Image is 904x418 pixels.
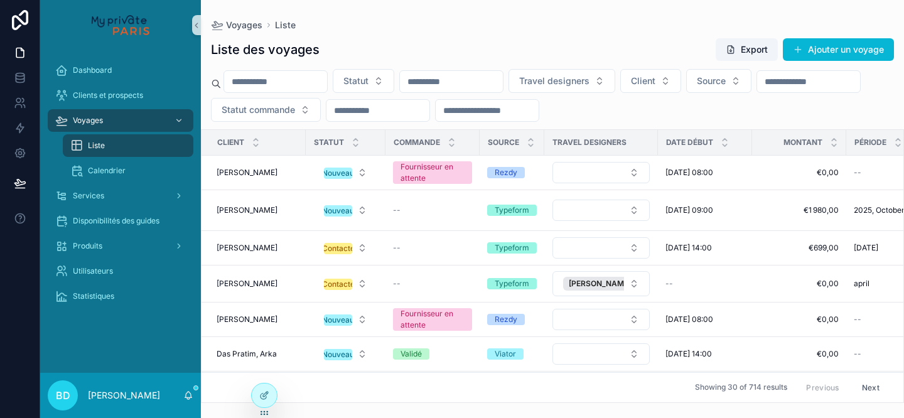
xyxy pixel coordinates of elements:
span: [PERSON_NAME] [217,314,277,324]
span: Showing 30 of 714 results [695,383,787,393]
a: [PERSON_NAME] [217,243,298,253]
span: [DATE] 08:00 [665,314,713,324]
div: Validé [401,348,422,360]
a: [DATE] 14:00 [665,243,745,253]
a: Select Button [313,161,378,185]
a: Select Button [313,342,378,366]
button: Select Button [314,343,377,365]
a: -- [393,279,472,289]
button: Select Button [552,343,650,365]
a: Select Button [552,199,650,222]
span: Client [217,137,244,147]
button: Select Button [552,200,650,221]
span: [DATE] 14:00 [665,349,712,359]
a: €0,00 [760,168,839,178]
a: [PERSON_NAME] [217,314,298,324]
button: Select Button [552,237,650,259]
div: Fournisseur en attente [401,308,465,331]
a: Validé [393,348,472,360]
span: -- [854,168,861,178]
a: [DATE] 08:00 [665,314,745,324]
button: Select Button [314,272,377,295]
span: Statut commande [222,104,295,116]
button: Select Button [314,237,377,259]
span: Das Pratim, Arka [217,349,277,359]
a: Rezdy [487,167,537,178]
a: Select Button [552,308,650,331]
button: Select Button [211,98,321,122]
button: Select Button [686,69,751,93]
a: Voyages [48,109,193,132]
span: [PERSON_NAME] [217,279,277,289]
div: Rezdy [495,314,517,325]
span: BD [56,388,70,403]
span: [DATE] 14:00 [665,243,712,253]
a: Das Pratim, Arka [217,349,298,359]
div: Fournisseur en attente [401,161,465,184]
span: Services [73,191,104,201]
span: Commande [394,137,440,147]
button: Select Button [314,199,377,222]
a: Calendrier [63,159,193,182]
a: [DATE] 09:00 [665,205,745,215]
a: Dashboard [48,59,193,82]
span: Calendrier [88,166,126,176]
a: €1 980,00 [760,205,839,215]
span: -- [393,205,401,215]
a: [DATE] 14:00 [665,349,745,359]
span: Utilisateurs [73,266,113,276]
a: Liste [275,19,296,31]
span: [DATE] 09:00 [665,205,713,215]
span: [PERSON_NAME] [217,168,277,178]
a: [DATE] 08:00 [665,168,745,178]
span: -- [854,314,861,324]
a: €699,00 [760,243,839,253]
button: Export [716,38,778,61]
img: App logo [92,15,149,35]
a: Select Button [313,198,378,222]
span: april [854,279,869,289]
span: Travel designers [519,75,589,87]
a: €0,00 [760,279,839,289]
a: Liste [63,134,193,157]
button: Select Button [333,69,394,93]
button: Select Button [508,69,615,93]
a: €0,00 [760,349,839,359]
div: Contacté [322,243,355,254]
a: Viator [487,348,537,360]
a: Statistiques [48,285,193,308]
span: Liste [88,141,105,151]
span: -- [854,349,861,359]
button: Select Button [552,309,650,330]
a: Fournisseur en attente [393,308,472,331]
span: Dashboard [73,65,112,75]
button: Select Button [552,271,650,296]
span: €0,00 [760,314,839,324]
span: -- [393,279,401,289]
a: Voyages [211,19,262,31]
div: Rezdy [495,167,517,178]
button: Select Button [620,69,681,93]
span: -- [393,243,401,253]
span: Travel designers [552,137,627,147]
a: -- [665,279,745,289]
a: [PERSON_NAME] [217,205,298,215]
span: Voyages [73,115,103,126]
a: Select Button [552,237,650,259]
span: Statistiques [73,291,114,301]
div: Nouveau [322,314,354,326]
a: Typeform [487,242,537,254]
p: [PERSON_NAME] [88,389,160,402]
div: Typeform [495,205,529,216]
a: Rezdy [487,314,537,325]
span: [DATE] [854,243,878,253]
a: Utilisateurs [48,260,193,282]
span: Date début [666,137,713,147]
button: Select Button [314,161,377,184]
